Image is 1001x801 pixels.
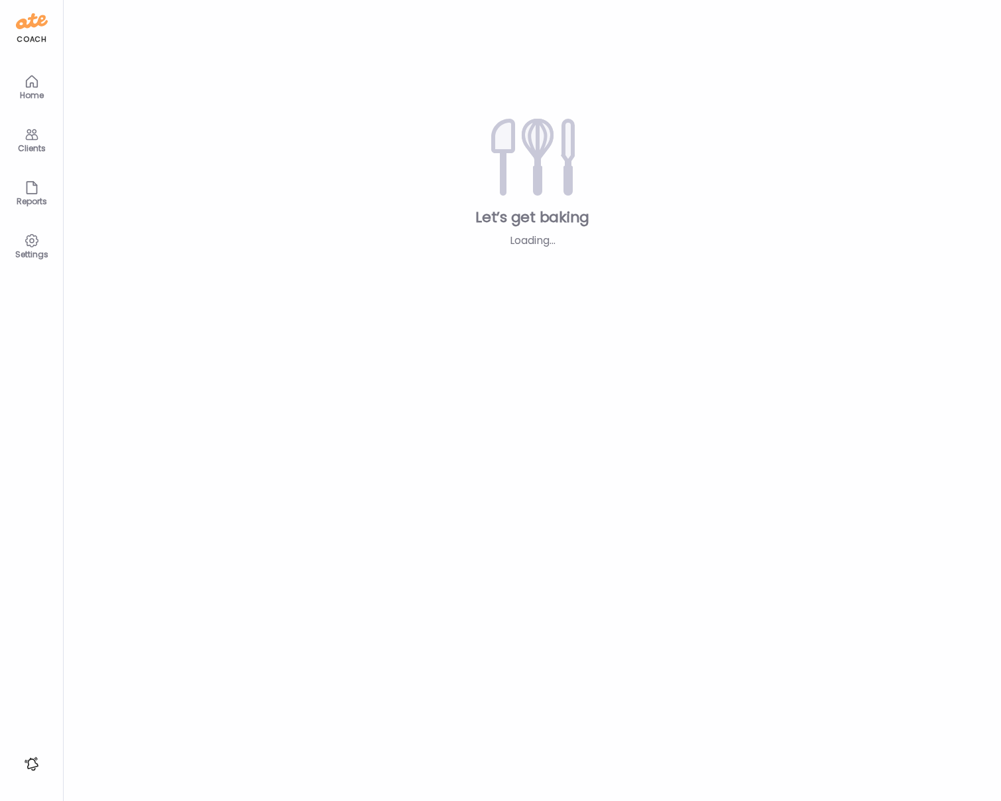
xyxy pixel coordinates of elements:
[16,11,48,32] img: ate
[17,34,46,45] div: coach
[8,250,56,259] div: Settings
[440,233,625,249] div: Loading...
[85,208,980,227] div: Let’s get baking
[8,197,56,206] div: Reports
[8,91,56,99] div: Home
[8,144,56,153] div: Clients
